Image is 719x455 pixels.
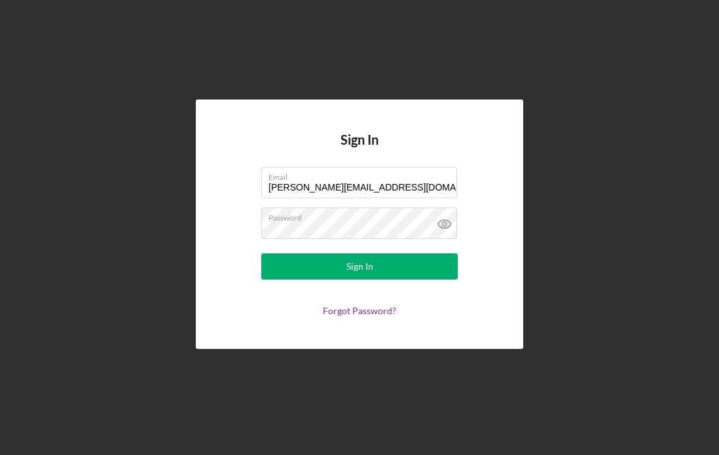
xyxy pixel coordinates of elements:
label: Password [268,208,457,223]
a: Forgot Password? [323,305,396,316]
h4: Sign In [341,132,378,167]
button: Sign In [261,253,458,280]
div: Sign In [346,253,373,280]
label: Email [268,168,457,182]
